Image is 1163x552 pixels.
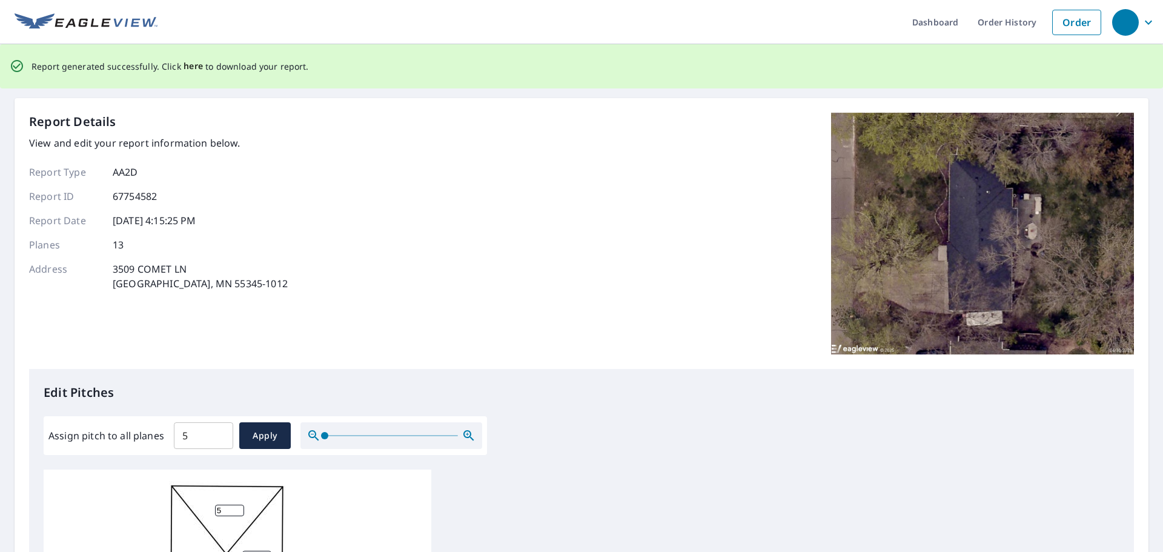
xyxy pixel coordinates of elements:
p: 13 [113,238,124,252]
p: Address [29,262,102,291]
img: EV Logo [15,13,157,32]
button: here [184,59,204,74]
a: Order [1052,10,1101,35]
img: Top image [831,113,1134,355]
p: Report generated successfully. Click to download your report. [31,59,309,74]
button: Apply [239,422,291,449]
span: Apply [249,428,281,444]
p: View and edit your report information below. [29,136,288,150]
p: Planes [29,238,102,252]
p: Report ID [29,189,102,204]
p: Report Details [29,113,116,131]
p: AA2D [113,165,138,179]
p: 3509 COMET LN [GEOGRAPHIC_DATA], MN 55345-1012 [113,262,288,291]
p: Report Type [29,165,102,179]
p: Edit Pitches [44,384,1119,402]
input: 00.0 [174,419,233,453]
p: Report Date [29,213,102,228]
p: [DATE] 4:15:25 PM [113,213,196,228]
label: Assign pitch to all planes [48,428,164,443]
p: 67754582 [113,189,157,204]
